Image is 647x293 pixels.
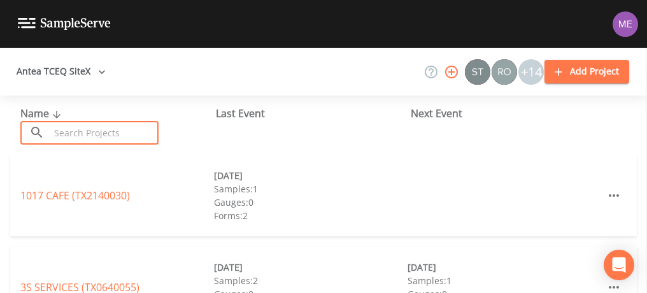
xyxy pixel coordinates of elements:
[544,60,629,83] button: Add Project
[216,106,411,121] div: Last Event
[50,121,159,145] input: Search Projects
[613,11,638,37] img: d4d65db7c401dd99d63b7ad86343d265
[491,59,518,85] div: Rodolfo Ramirez
[214,169,408,182] div: [DATE]
[464,59,491,85] div: Stan Porter
[411,106,606,121] div: Next Event
[408,274,601,287] div: Samples: 1
[20,189,130,203] a: 1017 CAFE (TX2140030)
[11,60,111,83] button: Antea TCEQ SiteX
[20,106,64,120] span: Name
[214,274,408,287] div: Samples: 2
[465,59,490,85] img: c0670e89e469b6405363224a5fca805c
[214,196,408,209] div: Gauges: 0
[492,59,517,85] img: 7e5c62b91fde3b9fc00588adc1700c9a
[18,18,111,30] img: logo
[604,250,634,280] div: Open Intercom Messenger
[518,59,544,85] div: +14
[214,182,408,196] div: Samples: 1
[214,209,408,222] div: Forms: 2
[408,261,601,274] div: [DATE]
[214,261,408,274] div: [DATE]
